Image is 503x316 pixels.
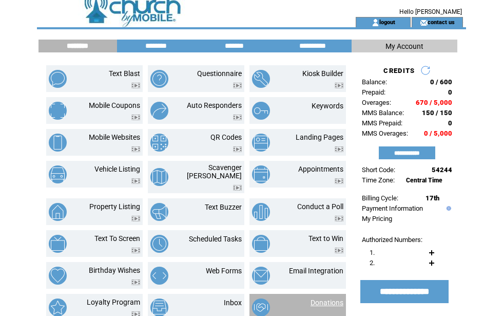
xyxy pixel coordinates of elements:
img: text-to-win.png [252,235,270,253]
a: contact us [428,18,455,25]
img: kiosk-builder.png [252,70,270,88]
span: My Account [385,42,423,50]
img: conduct-a-poll.png [252,203,270,221]
a: My Pricing [362,215,392,222]
span: 0 / 5,000 [424,129,452,137]
a: Web Forms [206,267,242,275]
a: Property Listing [89,202,140,211]
img: video.png [131,248,140,253]
span: Balance: [362,78,387,86]
img: mobile-coupons.png [49,102,67,120]
span: MMS Overages: [362,129,408,137]
a: Auto Responders [187,101,242,109]
img: questionnaire.png [150,70,168,88]
img: web-forms.png [150,267,168,285]
span: 0 [448,119,452,127]
span: 1. [370,249,375,256]
img: video.png [335,178,343,184]
img: auto-responders.png [150,102,168,120]
a: Mobile Websites [89,133,140,141]
img: video.png [335,216,343,221]
span: 17th [425,194,439,202]
a: QR Codes [210,133,242,141]
img: text-buzzer.png [150,203,168,221]
img: contact_us_icon.gif [420,18,428,27]
span: MMS Prepaid: [362,119,402,127]
a: Appointments [298,165,343,173]
a: Loyalty Program [87,298,140,306]
img: video.png [335,146,343,152]
a: Donations [311,299,343,307]
span: 150 / 150 [422,109,452,117]
span: Authorized Numbers: [362,236,422,244]
img: scavenger-hunt.png [150,168,168,186]
span: Overages: [362,99,391,106]
img: qr-codes.png [150,134,168,152]
img: video.png [131,216,140,221]
a: Kiosk Builder [302,69,343,78]
img: video.png [131,83,140,88]
span: 2. [370,259,375,267]
img: account_icon.gif [372,18,379,27]
span: 0 [448,88,452,96]
span: 54244 [432,166,452,174]
span: Short Code: [362,166,395,174]
a: Email Integration [289,267,343,275]
img: video.png [233,83,242,88]
img: text-to-screen.png [49,235,67,253]
img: scheduled-tasks.png [150,235,168,253]
img: video.png [233,115,242,120]
img: video.png [233,146,242,152]
a: Scavenger [PERSON_NAME] [187,163,242,180]
a: logout [379,18,395,25]
img: appointments.png [252,165,270,183]
img: video.png [131,146,140,152]
a: Payment Information [362,205,423,212]
img: landing-pages.png [252,134,270,152]
span: Billing Cycle: [362,194,398,202]
a: Landing Pages [296,133,343,141]
a: Keywords [312,102,343,110]
img: video.png [131,178,140,184]
img: vehicle-listing.png [49,165,67,183]
img: video.png [233,185,242,191]
span: MMS Balance: [362,109,404,117]
img: video.png [131,280,140,285]
a: Conduct a Poll [297,202,343,211]
img: help.gif [444,206,451,211]
span: Hello [PERSON_NAME] [399,8,462,15]
a: Mobile Coupons [89,101,140,109]
img: text-blast.png [49,70,67,88]
span: 670 / 5,000 [416,99,452,106]
a: Vehicle Listing [94,165,140,173]
img: property-listing.png [49,203,67,221]
a: Text Blast [109,69,140,78]
img: birthday-wishes.png [49,267,67,285]
span: Prepaid: [362,88,385,96]
a: Scheduled Tasks [189,235,242,243]
a: Inbox [224,299,242,307]
img: email-integration.png [252,267,270,285]
img: keywords.png [252,102,270,120]
a: Text to Win [308,234,343,243]
span: Time Zone: [362,176,395,184]
img: mobile-websites.png [49,134,67,152]
img: video.png [131,115,140,120]
a: Text Buzzer [205,203,242,211]
a: Birthday Wishes [89,266,140,274]
img: video.png [335,83,343,88]
a: Text To Screen [94,234,140,243]
span: Central Time [406,177,442,184]
a: Questionnaire [197,69,242,78]
span: 0 / 600 [430,78,452,86]
img: video.png [335,248,343,253]
span: CREDITS [383,67,415,75]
